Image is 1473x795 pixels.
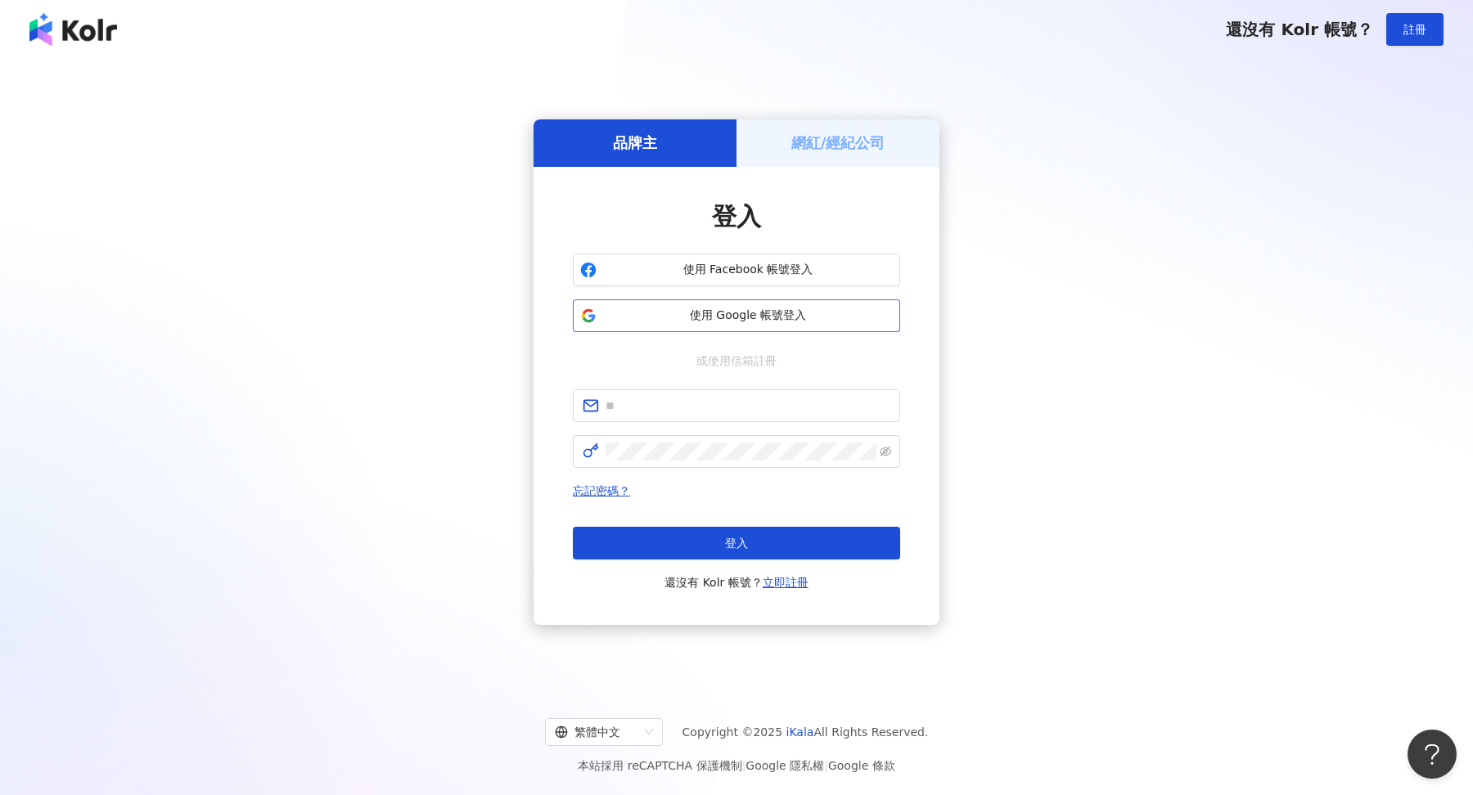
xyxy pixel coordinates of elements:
a: Google 隱私權 [746,759,824,772]
div: 繁體中文 [555,719,638,745]
button: 登入 [573,527,900,559]
span: | [824,759,828,772]
span: 註冊 [1403,23,1426,36]
iframe: Help Scout Beacon - Open [1408,730,1457,779]
span: 還沒有 Kolr 帳號？ [664,573,809,592]
span: 還沒有 Kolr 帳號？ [1226,20,1373,39]
span: 使用 Facebook 帳號登入 [603,262,893,278]
span: Copyright © 2025 All Rights Reserved. [682,722,929,742]
span: 或使用信箱註冊 [685,352,788,370]
a: 忘記密碼？ [573,484,630,497]
span: eye-invisible [880,446,891,457]
h5: 品牌主 [613,132,657,153]
button: 使用 Google 帳號登入 [573,299,900,332]
span: 登入 [725,537,748,550]
span: | [742,759,746,772]
button: 使用 Facebook 帳號登入 [573,254,900,286]
a: 立即註冊 [763,576,809,589]
img: logo [29,13,117,46]
a: iKala [786,725,814,739]
a: Google 條款 [828,759,895,772]
h5: 網紅/經紀公司 [791,132,885,153]
span: 使用 Google 帳號登入 [603,308,893,324]
button: 註冊 [1386,13,1444,46]
span: 登入 [712,202,761,231]
span: 本站採用 reCAPTCHA 保護機制 [578,756,894,775]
